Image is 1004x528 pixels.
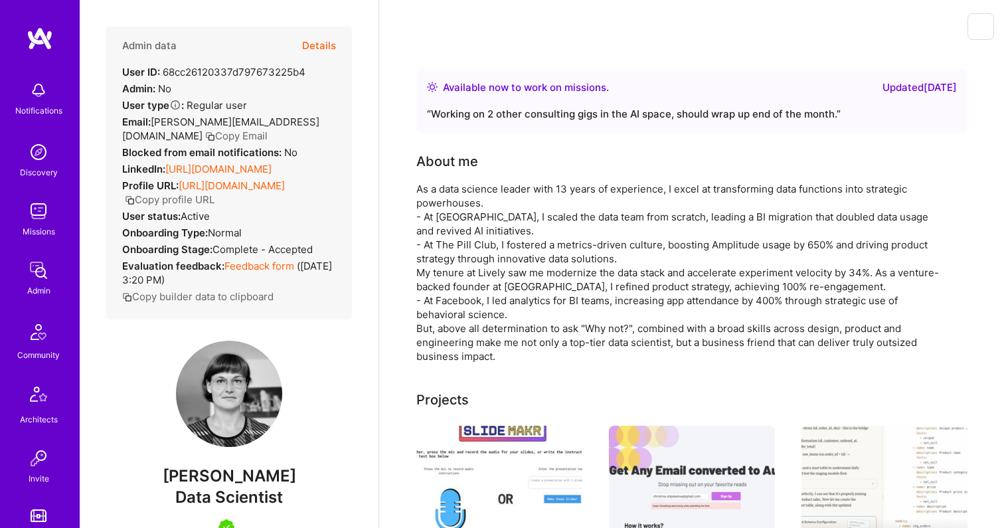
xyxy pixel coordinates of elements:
[205,129,268,143] button: Copy Email
[122,99,184,112] strong: User type :
[23,224,55,238] div: Missions
[25,445,52,472] img: Invite
[882,80,957,96] div: Updated [DATE]
[122,179,179,192] strong: Profile URL:
[427,82,438,92] img: Availability
[122,66,160,78] strong: User ID:
[25,139,52,165] img: discovery
[122,292,132,302] i: icon Copy
[29,472,49,485] div: Invite
[122,65,305,79] div: 68cc26120337d797673225b4
[31,509,46,522] img: tokens
[125,195,135,205] i: icon Copy
[181,210,210,222] span: Active
[27,27,53,50] img: logo
[427,106,957,122] div: “ Working on 2 other consulting gigs in the AI space, should wrap up end of the month. ”
[20,412,58,426] div: Architects
[416,151,478,171] div: About me
[122,210,181,222] strong: User status:
[302,27,336,65] button: Details
[122,82,171,96] div: No
[179,179,285,192] a: [URL][DOMAIN_NAME]
[165,163,272,175] a: [URL][DOMAIN_NAME]
[20,165,58,179] div: Discovery
[122,243,212,256] strong: Onboarding Stage:
[23,381,54,412] img: Architects
[122,163,165,175] strong: LinkedIn:
[122,116,151,128] strong: Email:
[122,82,155,95] strong: Admin:
[25,77,52,104] img: bell
[416,390,469,410] div: Projects
[106,466,352,486] span: [PERSON_NAME]
[212,243,313,256] span: Complete - Accepted
[27,284,50,298] div: Admin
[122,290,274,304] button: Copy builder data to clipboard
[122,260,224,272] strong: Evaluation feedback:
[122,116,319,142] span: [PERSON_NAME][EMAIL_ADDRESS][DOMAIN_NAME]
[122,98,247,112] div: Regular user
[25,257,52,284] img: admin teamwork
[224,260,294,272] a: Feedback form
[443,80,609,96] div: Available now to work on missions .
[125,193,214,207] button: Copy profile URL
[23,316,54,348] img: Community
[416,182,948,363] div: As a data science leader with 13 years of experience, I excel at transforming data functions into...
[175,487,283,507] span: Data Scientist
[176,341,282,447] img: User Avatar
[25,198,52,224] img: teamwork
[122,259,336,287] div: ( [DATE] 3:20 PM )
[15,104,62,118] div: Notifications
[122,146,284,159] strong: Blocked from email notifications:
[205,132,215,141] i: icon Copy
[208,226,242,239] span: normal
[122,40,177,52] h4: Admin data
[122,226,208,239] strong: Onboarding Type:
[122,145,297,159] div: No
[169,99,181,111] i: Help
[17,348,60,362] div: Community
